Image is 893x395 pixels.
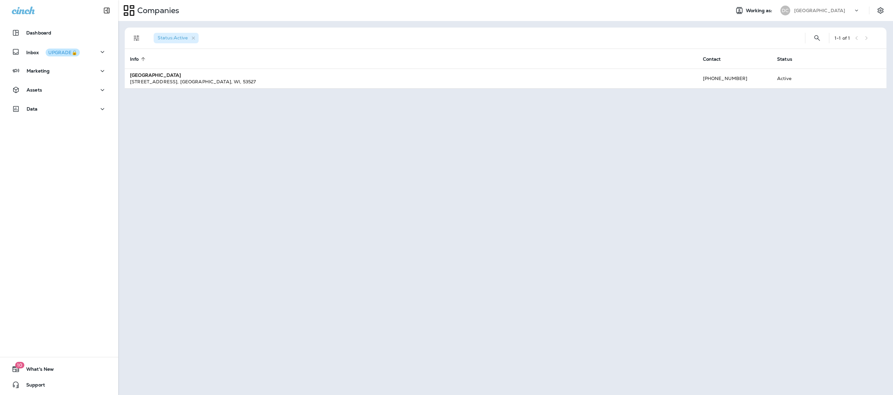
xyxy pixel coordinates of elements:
[130,78,692,85] div: [STREET_ADDRESS] , [GEOGRAPHIC_DATA] , WI , 53527
[794,8,845,13] p: [GEOGRAPHIC_DATA]
[780,6,790,15] div: DC
[27,106,38,112] p: Data
[130,56,139,62] span: Info
[772,69,829,88] td: Active
[27,68,50,73] p: Marketing
[7,83,112,96] button: Assets
[7,363,112,376] button: 10What's New
[98,4,116,17] button: Collapse Sidebar
[46,49,80,56] button: UPGRADE🔒
[746,8,774,13] span: Working as:
[130,72,181,78] strong: [GEOGRAPHIC_DATA]
[777,56,801,62] span: Status
[158,35,188,41] span: Status : Active
[26,30,51,35] p: Dashboard
[7,378,112,391] button: Support
[130,56,147,62] span: Info
[20,382,45,390] span: Support
[154,33,199,43] div: Status:Active
[7,26,112,39] button: Dashboard
[7,64,112,77] button: Marketing
[15,362,24,368] span: 10
[835,35,850,41] div: 1 - 1 of 1
[27,87,42,93] p: Assets
[135,6,179,15] p: Companies
[26,49,80,55] p: Inbox
[130,31,143,45] button: Filters
[811,31,824,45] button: Search Companies
[7,102,112,115] button: Data
[777,56,792,62] span: Status
[703,56,721,62] span: Contact
[703,56,730,62] span: Contact
[48,50,77,55] div: UPGRADE🔒
[875,5,886,16] button: Settings
[20,366,54,374] span: What's New
[698,69,772,88] td: [PHONE_NUMBER]
[7,45,112,58] button: InboxUPGRADE🔒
